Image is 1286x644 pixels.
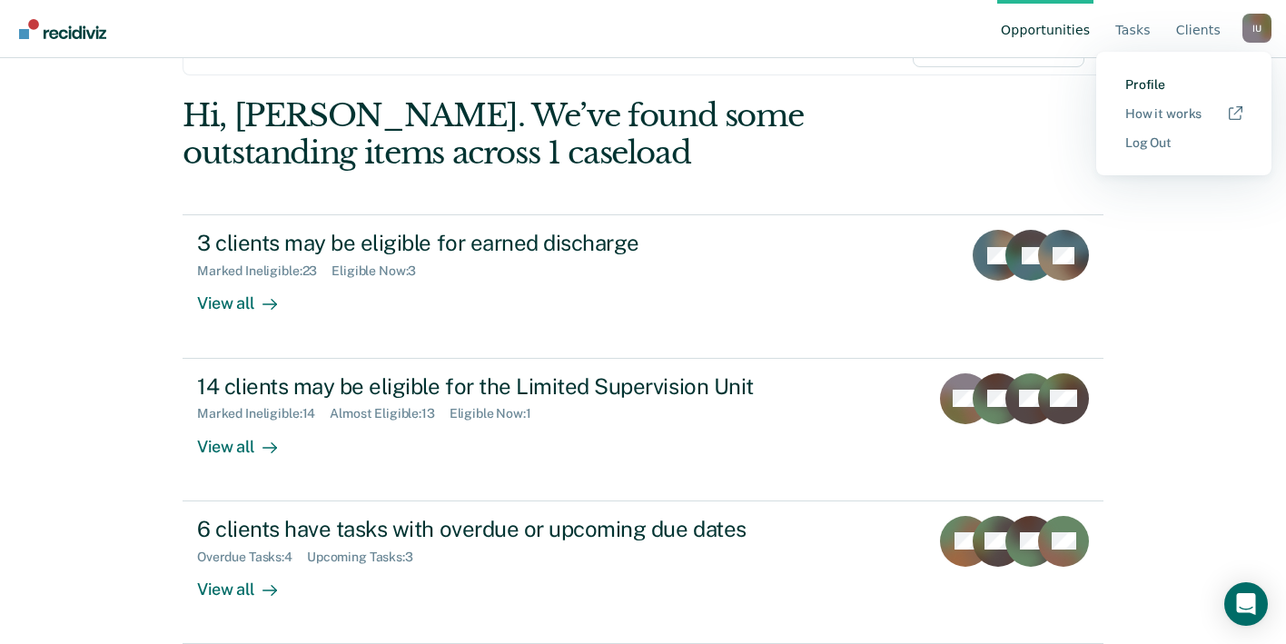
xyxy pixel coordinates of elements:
[331,263,430,279] div: Eligible Now : 3
[330,406,450,421] div: Almost Eligible : 13
[1224,582,1268,626] div: Open Intercom Messenger
[197,406,330,421] div: Marked Ineligible : 14
[197,373,835,400] div: 14 clients may be eligible for the Limited Supervision Unit
[1242,14,1271,43] button: Profile dropdown button
[19,19,106,39] img: Recidiviz
[197,279,299,314] div: View all
[183,359,1103,501] a: 14 clients may be eligible for the Limited Supervision UnitMarked Ineligible:14Almost Eligible:13...
[1242,14,1271,43] div: I U
[197,263,331,279] div: Marked Ineligible : 23
[183,97,919,172] div: Hi, [PERSON_NAME]. We’ve found some outstanding items across 1 caseload
[183,501,1103,644] a: 6 clients have tasks with overdue or upcoming due datesOverdue Tasks:4Upcoming Tasks:3View all
[1125,77,1242,93] a: Profile
[197,516,835,542] div: 6 clients have tasks with overdue or upcoming due dates
[197,550,307,565] div: Overdue Tasks : 4
[1125,106,1242,122] a: How it works
[450,406,546,421] div: Eligible Now : 1
[307,550,428,565] div: Upcoming Tasks : 3
[183,214,1103,358] a: 3 clients may be eligible for earned dischargeMarked Ineligible:23Eligible Now:3View all
[197,421,299,457] div: View all
[1125,135,1242,151] a: Log Out
[197,230,835,256] div: 3 clients may be eligible for earned discharge
[197,564,299,599] div: View all
[1096,52,1271,175] div: Profile menu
